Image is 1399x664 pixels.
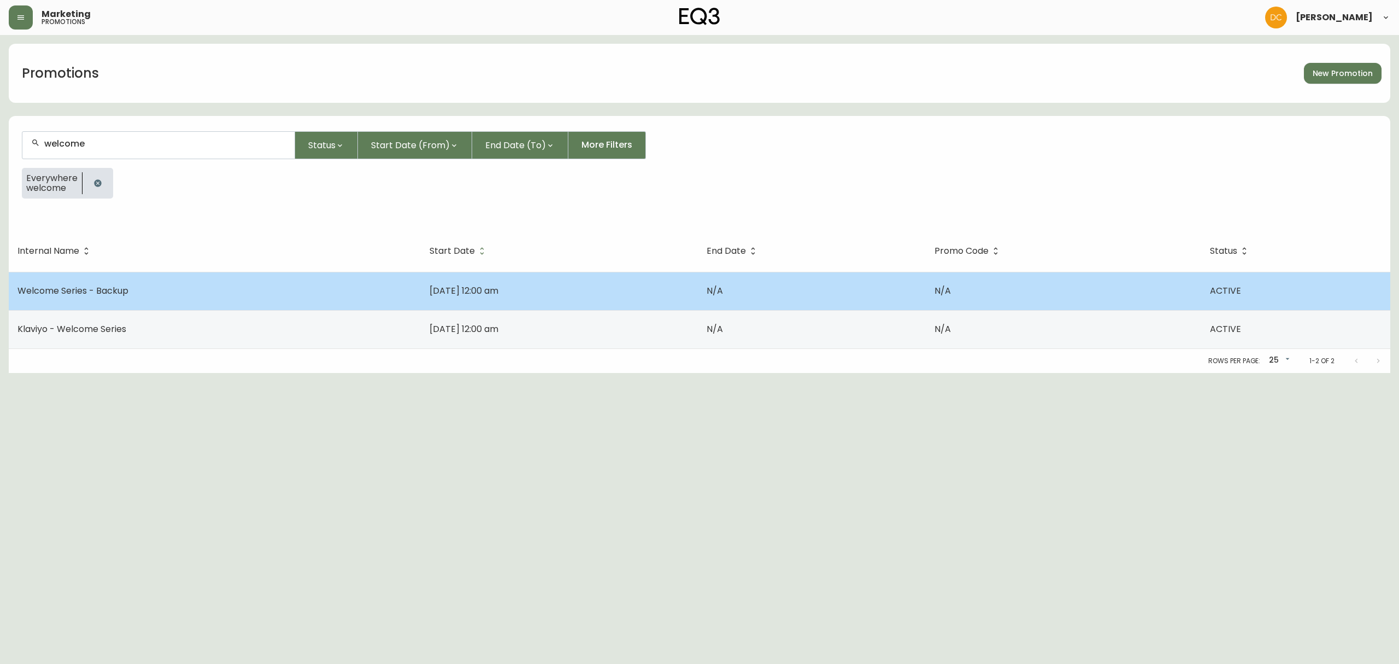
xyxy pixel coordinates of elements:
span: Promo Code [934,248,989,254]
span: [DATE] 12:00 am [430,284,498,297]
span: Promo Code [934,246,1003,256]
h5: promotions [42,19,85,25]
span: End Date (To) [485,138,546,152]
a: New Promotion [1304,63,1382,84]
button: End Date (To) [472,131,568,159]
span: N/A [707,284,723,297]
span: ACTIVE [1210,284,1241,297]
span: Internal Name [17,246,93,256]
span: Start Date (From) [371,138,450,152]
span: Status [308,138,336,152]
span: End Date [707,248,746,254]
span: N/A [707,323,723,335]
span: Start Date [430,246,489,256]
input: Search [44,138,286,149]
img: logo [679,8,720,25]
button: More Filters [568,131,646,159]
span: Internal Name [17,248,79,254]
span: N/A [934,284,951,297]
span: [PERSON_NAME] [1296,13,1373,22]
span: Welcome Series - Backup [17,284,128,297]
h1: Promotions [22,64,99,83]
img: 7eb451d6983258353faa3212700b340b [1265,7,1287,28]
div: 25 [1265,352,1292,370]
span: [DATE] 12:00 am [430,323,498,335]
button: Status [295,131,358,159]
span: N/A [934,323,951,335]
span: Marketing [42,10,91,19]
span: Start Date [430,248,475,254]
p: Rows per page: [1208,356,1260,366]
span: Status [1210,246,1251,256]
span: Everywhere [26,173,78,183]
p: 1-2 of 2 [1309,356,1335,366]
span: New Promotion [1313,67,1373,80]
span: End Date [707,246,760,256]
span: More Filters [581,139,632,151]
span: Klaviyo - Welcome Series [17,323,126,335]
button: Start Date (From) [358,131,472,159]
span: welcome [26,183,78,193]
span: ACTIVE [1210,323,1241,335]
span: Status [1210,248,1237,254]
